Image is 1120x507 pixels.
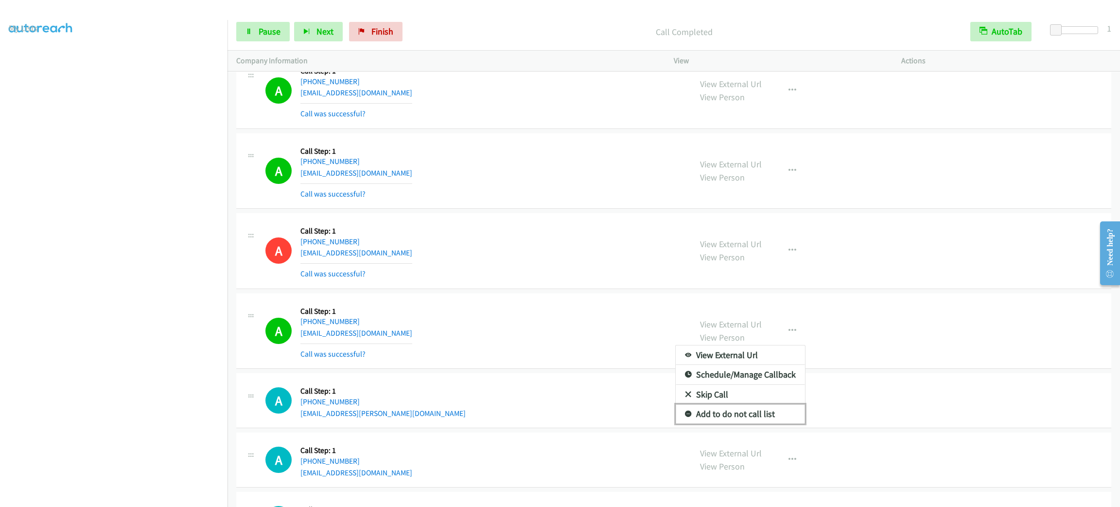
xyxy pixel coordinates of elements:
a: Schedule/Manage Callback [676,365,805,384]
a: Skip Call [676,385,805,404]
a: My Lists [9,22,38,34]
h1: A [265,447,292,473]
iframe: To enrich screen reader interactions, please activate Accessibility in Grammarly extension settings [9,43,227,506]
a: View External Url [676,345,805,365]
div: The call is yet to be attempted [265,387,292,414]
a: Add to do not call list [676,404,805,424]
iframe: Resource Center [1092,215,1120,292]
h1: A [265,387,292,414]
